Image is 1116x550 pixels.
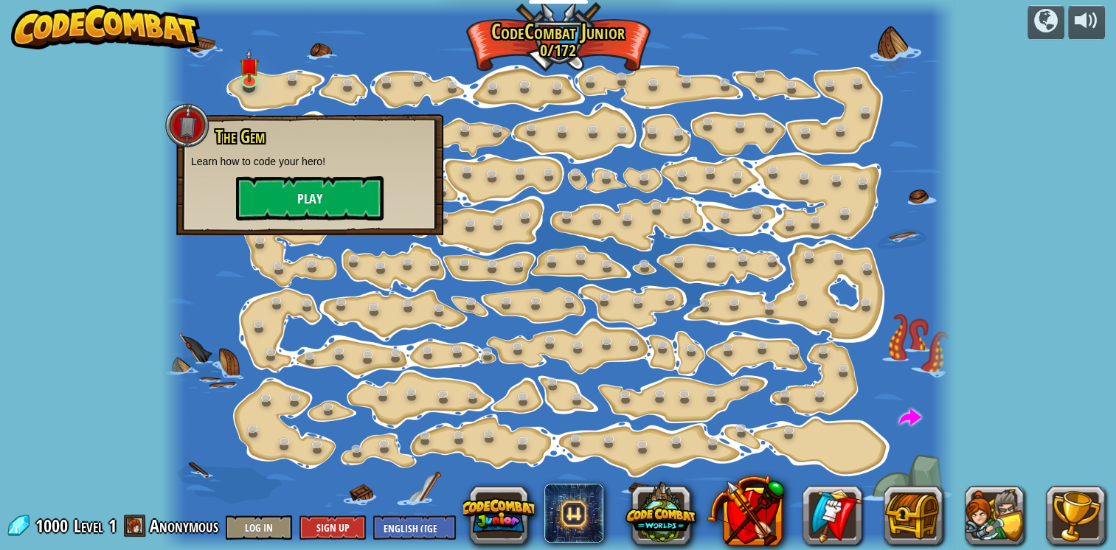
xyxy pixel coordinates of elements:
[226,515,292,540] button: Log In
[74,514,103,538] span: Level
[1027,5,1064,40] button: Campaigns
[215,124,265,149] span: The Gem
[35,514,72,537] span: 1000
[11,5,200,49] img: CodeCombat - Learn how to code by playing a game
[240,49,259,83] img: level-banner-unstarted.png
[299,515,366,540] button: Sign Up
[108,514,117,537] span: 1
[236,176,384,220] button: Play
[150,514,218,537] span: Anonymous
[1068,5,1105,40] button: Adjust volume
[191,154,429,169] p: Learn how to code your hero!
